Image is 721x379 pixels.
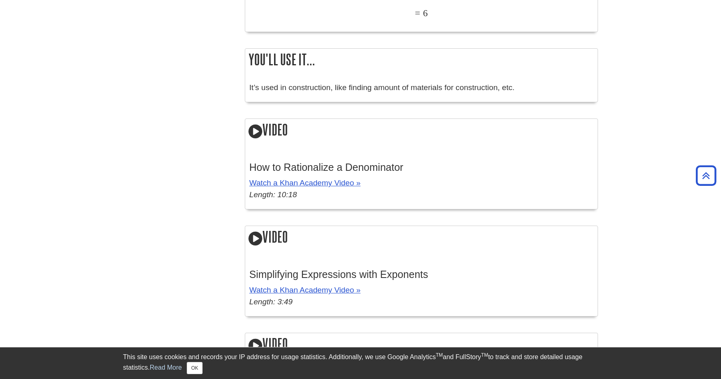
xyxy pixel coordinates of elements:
h2: Video [245,333,598,356]
a: Watch a Khan Academy Video » [249,179,360,187]
h2: You'll use it... [245,49,598,70]
em: Length: 10:18 [249,190,297,199]
em: Length: 3:49 [249,297,293,306]
button: Close [187,362,203,374]
h2: Video [245,119,598,142]
a: Watch a Khan Academy Video » [249,286,360,294]
p: It’s used in construction, like finding amount of materials for construction, etc. [249,82,594,94]
h3: Simplifying Expressions with Exponents [249,269,594,280]
span: 6 [420,8,428,18]
h3: How to Rationalize a Denominator [249,162,594,173]
h2: Video [245,226,598,249]
a: Read More [150,364,182,371]
div: This site uses cookies and records your IP address for usage statistics. Additionally, we use Goo... [123,352,598,374]
sup: TM [481,352,488,358]
span: = [415,8,420,18]
sup: TM [436,352,443,358]
a: Back to Top [693,170,719,181]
